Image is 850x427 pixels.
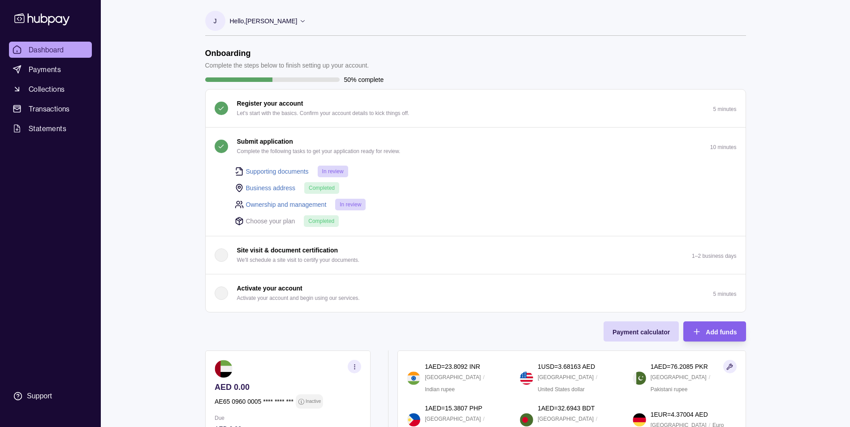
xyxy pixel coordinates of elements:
p: Complete the steps below to finish setting up your account. [205,60,369,70]
button: Payment calculator [604,321,679,342]
p: / [709,372,710,382]
span: Dashboard [29,44,64,55]
p: United States dollar [538,384,585,394]
a: Support [9,387,92,406]
p: 5 minutes [713,291,736,297]
div: Support [27,391,52,401]
span: Add funds [706,329,737,336]
p: Complete the following tasks to get your application ready for review. [237,146,401,156]
p: Site visit & document certification [237,245,338,255]
button: Activate your account Activate your account and begin using our services.5 minutes [206,274,746,312]
button: Add funds [683,321,746,342]
p: 10 minutes [710,144,737,150]
p: Choose your plan [246,216,295,226]
p: 1 AED = 32.6943 BDT [538,403,595,413]
p: We'll schedule a site visit to certify your documents. [237,255,360,265]
span: Completed [308,218,334,224]
p: Pakistani rupee [651,384,688,394]
p: 1 AED = 15.3807 PHP [425,403,482,413]
button: Register your account Let's start with the basics. Confirm your account details to kick things of... [206,90,746,127]
a: Business address [246,183,296,193]
p: Register your account [237,98,303,108]
p: 5 minutes [713,106,736,112]
img: in [407,371,420,385]
div: Submit application Complete the following tasks to get your application ready for review.10 minutes [206,165,746,236]
p: 1 USD = 3.68163 AED [538,362,595,371]
p: AED 0.00 [215,382,361,392]
img: us [520,371,533,385]
p: Due [215,413,361,423]
span: Payment calculator [613,329,670,336]
p: Activate your account [237,283,302,293]
p: Submit application [237,137,293,146]
a: Dashboard [9,42,92,58]
button: Site visit & document certification We'll schedule a site visit to certify your documents.1–2 bus... [206,236,746,274]
span: Payments [29,64,61,75]
p: J [214,16,217,26]
p: / [483,414,484,424]
a: Collections [9,81,92,97]
span: In review [322,168,344,175]
a: Ownership and management [246,200,327,209]
a: Transactions [9,101,92,117]
span: Collections [29,84,65,94]
p: / [596,372,597,382]
span: Transactions [29,103,70,114]
img: de [633,413,646,427]
p: [GEOGRAPHIC_DATA] [651,372,707,382]
p: Hello, [PERSON_NAME] [230,16,298,26]
p: 1–2 business days [692,253,736,259]
p: Indian rupee [425,384,455,394]
p: Inactive [305,397,320,406]
p: [GEOGRAPHIC_DATA] [425,372,481,382]
p: 50% complete [344,75,384,85]
p: [GEOGRAPHIC_DATA] [425,414,481,424]
span: In review [340,201,361,208]
span: Statements [29,123,66,134]
span: Completed [309,185,335,191]
img: pk [633,371,646,385]
img: ae [215,360,233,378]
p: [GEOGRAPHIC_DATA] [538,372,594,382]
p: / [483,372,484,382]
p: 1 EUR = 4.37004 AED [651,410,708,419]
p: / [596,414,597,424]
a: Statements [9,120,92,137]
button: Submit application Complete the following tasks to get your application ready for review.10 minutes [206,128,746,165]
p: Let's start with the basics. Confirm your account details to kick things off. [237,108,410,118]
p: [GEOGRAPHIC_DATA] [538,414,594,424]
a: Supporting documents [246,167,309,176]
h1: Onboarding [205,48,369,58]
a: Payments [9,61,92,77]
p: 1 AED = 76.2085 PKR [651,362,708,371]
p: Activate your account and begin using our services. [237,293,360,303]
img: bd [520,413,533,427]
p: 1 AED = 23.8092 INR [425,362,480,371]
img: ph [407,413,420,427]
